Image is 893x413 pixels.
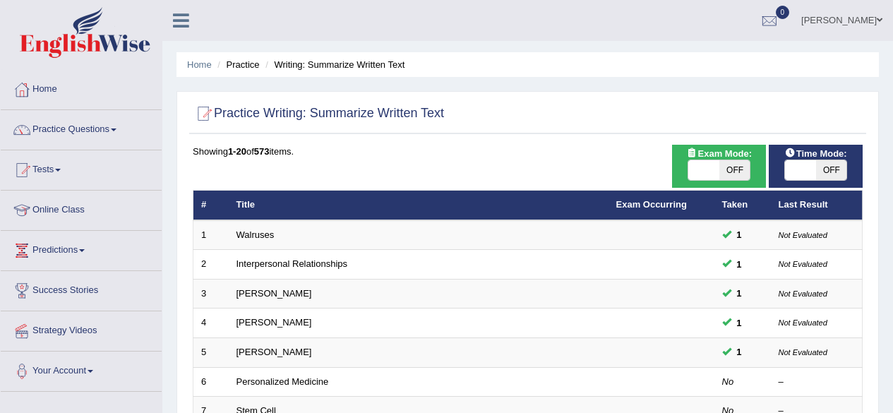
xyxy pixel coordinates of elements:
a: Your Account [1,352,162,387]
a: [PERSON_NAME] [236,317,312,328]
a: Home [1,70,162,105]
small: Not Evaluated [779,260,827,268]
em: No [722,376,734,387]
a: Walruses [236,229,275,240]
a: Online Class [1,191,162,226]
li: Writing: Summarize Written Text [262,58,404,71]
td: 5 [193,338,229,368]
h2: Practice Writing: Summarize Written Text [193,103,444,124]
span: 0 [776,6,790,19]
small: Not Evaluated [779,348,827,357]
a: [PERSON_NAME] [236,347,312,357]
b: 573 [254,146,270,157]
div: Showing of items. [193,145,863,158]
th: Last Result [771,191,863,220]
span: You can still take this question [731,286,748,301]
th: # [193,191,229,220]
a: Home [187,59,212,70]
td: 1 [193,220,229,250]
a: [PERSON_NAME] [236,288,312,299]
div: Show exams occurring in exams [672,145,766,188]
span: You can still take this question [731,227,748,242]
span: You can still take this question [731,257,748,272]
span: You can still take this question [731,316,748,330]
a: Exam Occurring [616,199,687,210]
span: OFF [719,160,750,180]
li: Practice [214,58,259,71]
b: 1-20 [228,146,246,157]
small: Not Evaluated [779,231,827,239]
th: Taken [714,191,771,220]
div: – [779,376,855,389]
td: 4 [193,309,229,338]
th: Title [229,191,609,220]
small: Not Evaluated [779,318,827,327]
a: Practice Questions [1,110,162,145]
td: 3 [193,279,229,309]
a: Interpersonal Relationships [236,258,348,269]
a: Success Stories [1,271,162,306]
td: 2 [193,250,229,280]
span: Time Mode: [779,146,853,161]
a: Strategy Videos [1,311,162,347]
a: Tests [1,150,162,186]
small: Not Evaluated [779,289,827,298]
a: Predictions [1,231,162,266]
span: Exam Mode: [681,146,757,161]
td: 6 [193,367,229,397]
span: You can still take this question [731,345,748,359]
a: Personalized Medicine [236,376,329,387]
span: OFF [816,160,847,180]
